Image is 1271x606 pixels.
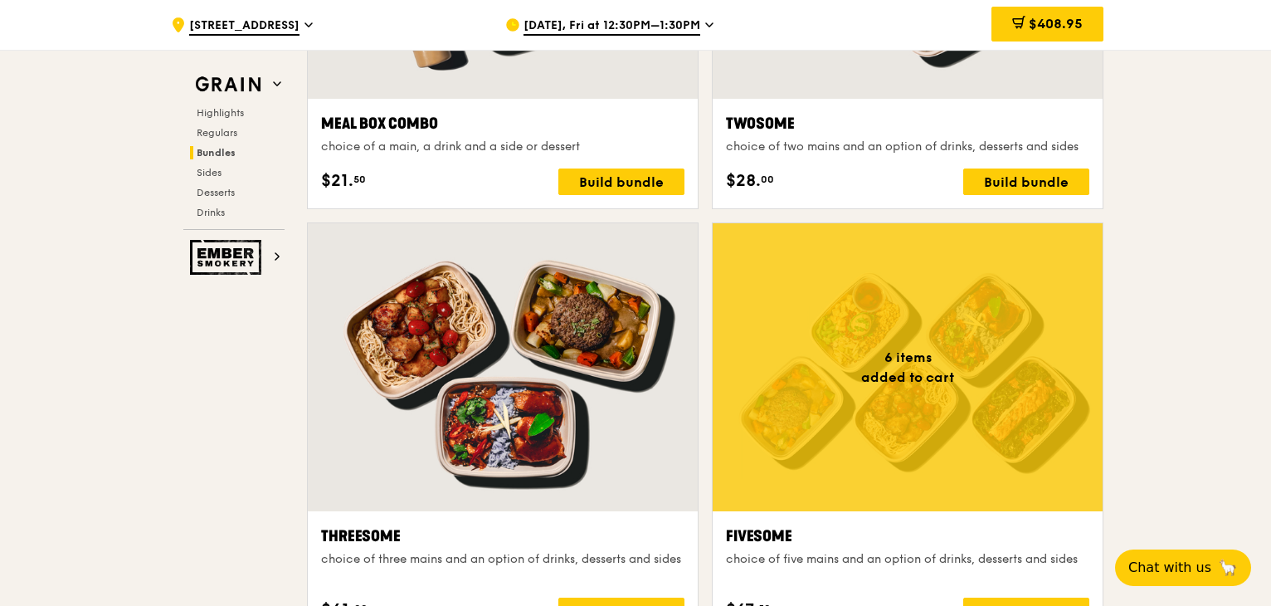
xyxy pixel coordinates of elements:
div: choice of three mains and an option of drinks, desserts and sides [321,551,684,568]
div: Build bundle [963,169,1089,195]
span: $408.95 [1029,16,1083,32]
div: Meal Box Combo [321,112,684,135]
span: Regulars [197,127,237,139]
span: [DATE], Fri at 12:30PM–1:30PM [523,17,700,36]
img: Grain web logo [190,70,266,100]
button: Chat with us🦙 [1115,550,1251,586]
span: Chat with us [1128,558,1211,578]
span: Bundles [197,147,236,159]
span: 00 [761,173,774,186]
span: 50 [353,173,366,186]
span: 🦙 [1218,558,1238,578]
span: $28. [726,169,761,193]
div: Twosome [726,112,1089,135]
div: Threesome [321,525,684,548]
span: [STREET_ADDRESS] [189,17,299,36]
div: Build bundle [558,169,684,195]
div: choice of two mains and an option of drinks, desserts and sides [726,139,1089,155]
span: Sides [197,167,222,178]
div: choice of a main, a drink and a side or dessert [321,139,684,155]
div: choice of five mains and an option of drinks, desserts and sides [726,551,1089,568]
span: Highlights [197,107,244,119]
span: Drinks [197,207,225,218]
span: $21. [321,169,353,193]
img: Ember Smokery web logo [190,240,266,275]
div: Fivesome [726,525,1089,548]
span: Desserts [197,187,235,198]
